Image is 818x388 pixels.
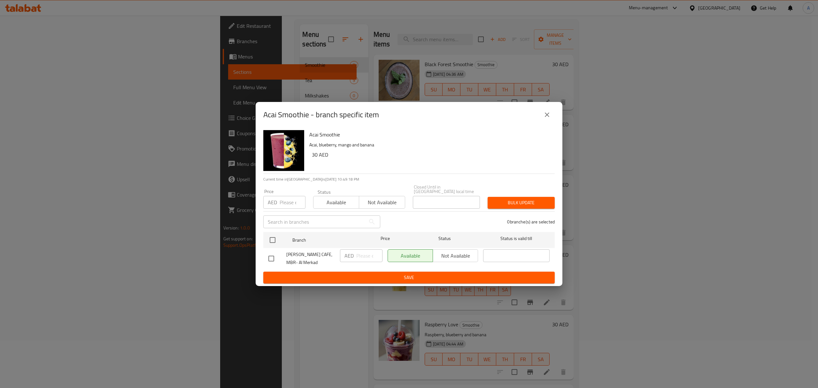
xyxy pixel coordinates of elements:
span: Available [316,198,357,207]
p: 0 branche(s) are selected [507,219,555,225]
button: Save [263,272,555,283]
button: Available [313,196,359,209]
span: Status [412,235,478,243]
h6: 30 AED [312,150,550,159]
span: Status is valid till [483,235,550,243]
button: Not available [359,196,405,209]
input: Please enter price [280,196,305,209]
h2: Acai Smoothie - branch specific item [263,110,379,120]
h6: Acai Smoothie [309,130,550,139]
p: Acai, blueberry, mango and banana [309,141,550,149]
span: Not available [362,198,402,207]
span: Bulk update [493,199,550,207]
span: [PERSON_NAME] CAFE, MBR- Al Merkad [286,251,335,267]
p: AED [268,198,277,206]
input: Please enter price [356,249,382,262]
input: Search in branches [263,215,366,228]
span: Save [268,274,550,282]
p: AED [344,252,354,260]
p: Current time in [GEOGRAPHIC_DATA] is [DATE] 10:49:18 PM [263,176,555,182]
span: Branch [292,236,359,244]
button: close [539,107,555,122]
img: Acai Smoothie [263,130,304,171]
span: Price [364,235,406,243]
button: Bulk update [488,197,555,209]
